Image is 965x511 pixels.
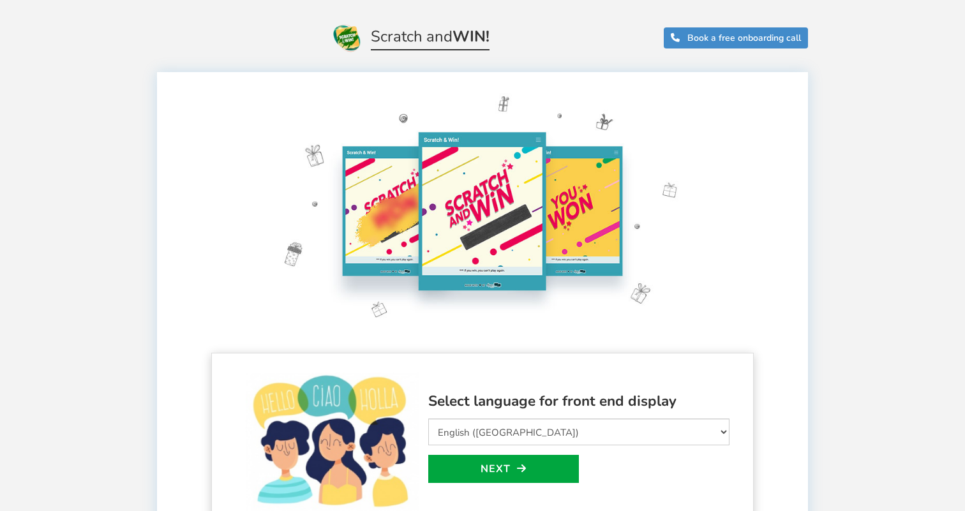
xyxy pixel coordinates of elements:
[245,85,720,337] img: Scratch and Win
[453,26,490,47] strong: WIN!
[428,455,579,483] a: Next
[664,27,808,48] a: Book a free onboarding call
[428,394,729,410] h3: Select language for front end display
[332,22,363,53] img: Scratch and Win
[687,32,801,44] span: Book a free onboarding call
[246,373,419,511] img: language
[371,28,490,50] span: Scratch and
